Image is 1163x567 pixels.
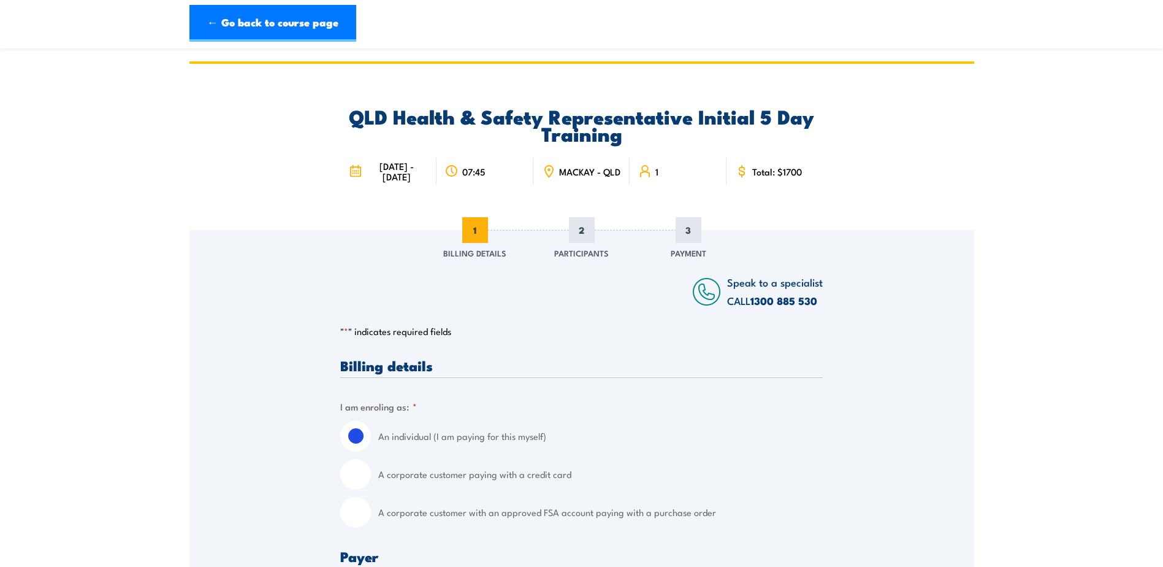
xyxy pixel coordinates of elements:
span: Payment [671,247,706,259]
p: " " indicates required fields [340,325,823,337]
span: Speak to a specialist CALL [727,274,823,308]
h3: Billing details [340,358,823,372]
label: A corporate customer paying with a credit card [378,459,823,490]
span: 1 [655,166,658,177]
label: A corporate customer with an approved FSA account paying with a purchase order [378,497,823,528]
span: Total: $1700 [752,166,802,177]
legend: I am enroling as: [340,399,417,414]
span: 07:45 [462,166,486,177]
span: 3 [676,217,701,243]
a: 1300 885 530 [750,293,817,309]
label: An individual (I am paying for this myself) [378,421,823,452]
a: ← Go back to course page [189,5,356,42]
span: 1 [462,217,488,243]
span: 2 [569,217,595,243]
span: MACKAY - QLD [559,166,620,177]
span: Billing Details [443,247,506,259]
h2: QLD Health & Safety Representative Initial 5 Day Training [340,107,823,142]
span: Participants [554,247,609,259]
h3: Payer [340,549,823,563]
span: [DATE] - [DATE] [365,161,428,182]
